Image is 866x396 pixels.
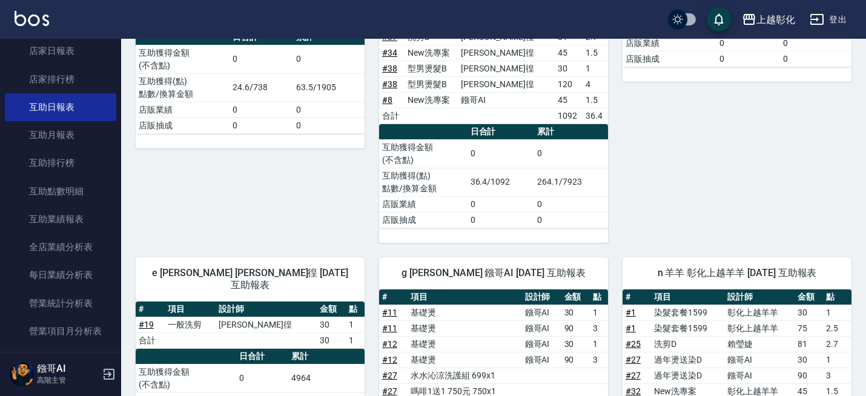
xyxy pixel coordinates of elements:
[795,352,823,368] td: 30
[5,233,116,261] a: 全店業績分析表
[317,302,346,317] th: 金額
[382,323,397,333] a: #11
[756,12,795,27] div: 上越彰化
[5,149,116,177] a: 互助排行榜
[724,289,795,305] th: 設計師
[458,45,555,61] td: [PERSON_NAME]徨
[408,305,521,320] td: 基礎燙
[823,336,851,352] td: 2.7
[561,305,590,320] td: 30
[136,364,236,392] td: 互助獲得金額 (不含點)
[293,73,365,102] td: 63.5/1905
[379,139,468,168] td: 互助獲得金額 (不含點)
[382,64,397,73] a: #38
[5,205,116,233] a: 互助業績報表
[382,371,397,380] a: #27
[623,51,716,67] td: 店販抽成
[468,212,534,228] td: 0
[379,124,608,228] table: a dense table
[637,267,837,279] span: n 羊羊 彰化上越羊羊 [DATE] 互助報表
[555,76,583,92] td: 120
[136,45,230,73] td: 互助獲得金額 (不含點)
[346,332,365,348] td: 1
[724,305,795,320] td: 彰化上越羊羊
[561,320,590,336] td: 90
[651,320,724,336] td: 染髮套餐1599
[5,317,116,345] a: 營業項目月分析表
[555,108,583,124] td: 1092
[626,386,641,396] a: #32
[408,352,521,368] td: 基礎燙
[136,302,365,349] table: a dense table
[382,48,397,58] a: #34
[795,368,823,383] td: 90
[555,61,583,76] td: 30
[468,139,534,168] td: 0
[165,302,216,317] th: 項目
[5,345,116,373] a: 設計師業績表
[522,320,561,336] td: 鏹哥AI
[623,35,716,51] td: 店販業績
[583,108,608,124] td: 36.4
[724,320,795,336] td: 彰化上越羊羊
[5,289,116,317] a: 營業統計分析表
[468,124,534,140] th: 日合計
[288,364,365,392] td: 4964
[522,336,561,352] td: 鏹哥AI
[230,73,293,102] td: 24.6/738
[236,349,288,365] th: 日合計
[408,368,521,383] td: 水水沁涼洗護組 699x1
[555,45,583,61] td: 45
[590,305,608,320] td: 1
[382,386,397,396] a: #27
[230,45,293,73] td: 0
[136,117,230,133] td: 店販抽成
[823,368,851,383] td: 3
[382,339,397,349] a: #12
[379,289,408,305] th: #
[10,362,34,386] img: Person
[534,168,608,196] td: 264.1/7923
[780,35,851,51] td: 0
[561,289,590,305] th: 金額
[780,51,851,67] td: 0
[724,352,795,368] td: 鏹哥AI
[408,289,521,305] th: 項目
[394,267,593,279] span: g [PERSON_NAME] 鏹哥AI [DATE] 互助報表
[458,92,555,108] td: 鏹哥AI
[583,61,608,76] td: 1
[5,121,116,149] a: 互助月報表
[379,212,468,228] td: 店販抽成
[651,305,724,320] td: 染髮套餐1599
[139,320,154,329] a: #19
[317,317,346,332] td: 30
[5,261,116,289] a: 每日業績分析表
[468,196,534,212] td: 0
[626,339,641,349] a: #25
[522,305,561,320] td: 鏹哥AI
[317,332,346,348] td: 30
[379,168,468,196] td: 互助獲得(點) 點數/換算金額
[583,92,608,108] td: 1.5
[561,352,590,368] td: 90
[590,352,608,368] td: 3
[293,117,365,133] td: 0
[623,289,651,305] th: #
[590,320,608,336] td: 3
[823,289,851,305] th: 點
[5,177,116,205] a: 互助點數明細
[288,349,365,365] th: 累計
[534,139,608,168] td: 0
[216,317,316,332] td: [PERSON_NAME]徨
[382,355,397,365] a: #12
[737,7,800,32] button: 上越彰化
[468,168,534,196] td: 36.4/1092
[165,317,216,332] td: 一般洗剪
[382,32,397,42] a: #37
[405,45,458,61] td: New洗專案
[805,8,851,31] button: 登出
[136,302,165,317] th: #
[346,317,365,332] td: 1
[230,102,293,117] td: 0
[795,320,823,336] td: 75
